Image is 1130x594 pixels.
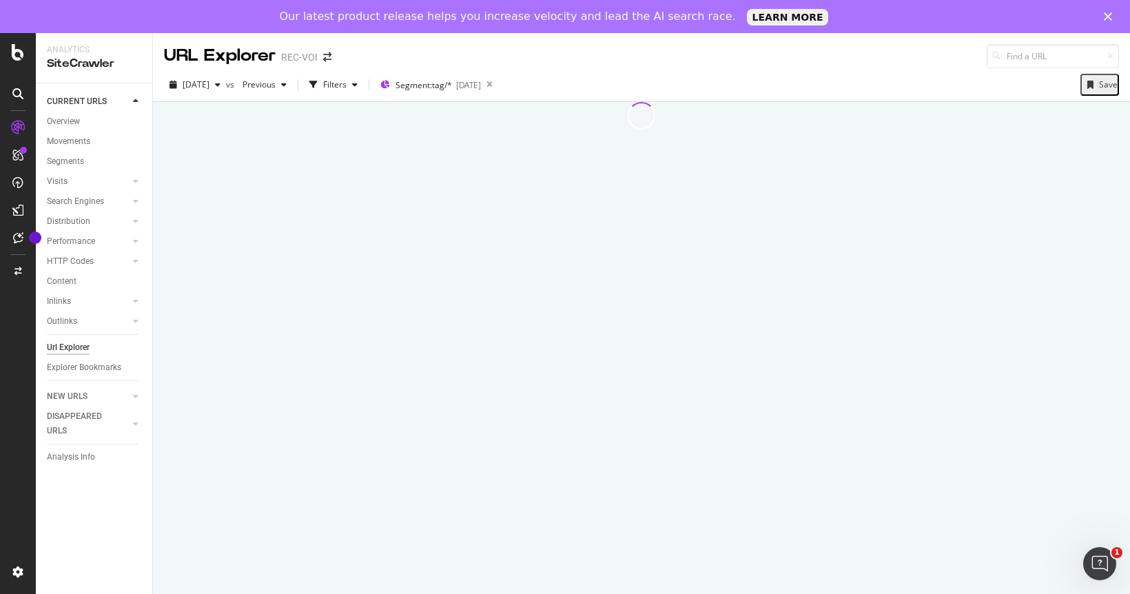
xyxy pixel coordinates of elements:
div: REC-VOI [281,50,318,64]
iframe: Intercom live chat [1083,547,1116,580]
button: [DATE] [164,74,226,96]
div: Segments [47,154,84,169]
a: NEW URLS [47,389,129,404]
button: Filters [304,74,363,96]
div: Visits [47,174,68,189]
div: SiteCrawler [47,56,141,72]
a: CURRENT URLS [47,94,129,109]
a: DISAPPEARED URLS [47,409,129,438]
div: URL Explorer [164,44,276,68]
div: HTTP Codes [47,254,94,269]
a: Inlinks [47,294,129,309]
div: [DATE] [456,79,481,91]
a: Performance [47,234,129,249]
div: arrow-right-arrow-left [323,52,331,62]
div: DISAPPEARED URLS [47,409,116,438]
span: Previous [237,79,276,90]
a: Search Engines [47,194,129,209]
a: Movements [47,134,143,149]
span: vs [226,79,237,90]
div: Outlinks [47,314,77,329]
a: LEARN MORE [747,9,829,25]
span: Segment: tag/* [395,79,452,91]
a: Outlinks [47,314,129,329]
a: Overview [47,114,143,129]
a: HTTP Codes [47,254,129,269]
div: Analytics [47,44,141,56]
div: Our latest product release helps you increase velocity and lead the AI search race. [280,10,736,23]
a: Content [47,274,143,289]
div: Search Engines [47,194,104,209]
a: Analysis Info [47,450,143,464]
a: Distribution [47,214,129,229]
div: Analysis Info [47,450,95,464]
div: NEW URLS [47,389,88,404]
a: Segments [47,154,143,169]
div: Save [1099,79,1118,90]
a: Url Explorer [47,340,143,355]
div: Performance [47,234,95,249]
div: Distribution [47,214,90,229]
input: Find a URL [987,44,1119,68]
span: 2025 Jul. 30th [183,79,209,90]
div: CURRENT URLS [47,94,107,109]
a: Explorer Bookmarks [47,360,143,375]
div: Overview [47,114,80,129]
div: Movements [47,134,90,149]
div: Filters [323,79,347,90]
div: Inlinks [47,294,71,309]
div: Url Explorer [47,340,90,355]
a: Visits [47,174,129,189]
button: Save [1080,74,1119,96]
div: Content [47,274,76,289]
button: Segment:tag/*[DATE] [375,74,481,96]
div: Explorer Bookmarks [47,360,121,375]
div: Fermer [1104,12,1118,21]
div: Tooltip anchor [29,232,41,244]
span: 1 [1111,547,1122,558]
button: Previous [237,74,292,96]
